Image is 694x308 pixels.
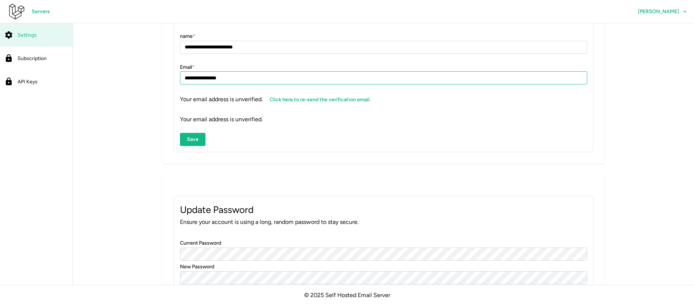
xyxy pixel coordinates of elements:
span: Save [187,133,199,146]
p: Ensure your account is using a long, random password to stay secure. [180,218,587,227]
label: name [180,32,195,40]
p: Your email address is unverified. [180,115,587,124]
button: Save [180,133,205,146]
span: [PERSON_NAME] [638,9,679,14]
a: Servers [25,5,57,18]
span: Settings [17,32,37,38]
a: Click here to re-send the verification email. [263,93,377,106]
label: New Password [180,263,214,271]
button: [PERSON_NAME] [631,5,694,18]
span: API Keys [17,79,38,85]
span: Servers [32,5,50,18]
p: Update Password [180,202,587,218]
label: Email [180,63,195,71]
label: Current Password [180,239,221,247]
p: Your email address is unverified. [180,93,587,106]
span: Click here to re-send the verification email. [270,94,370,106]
span: Subscription [17,55,47,62]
